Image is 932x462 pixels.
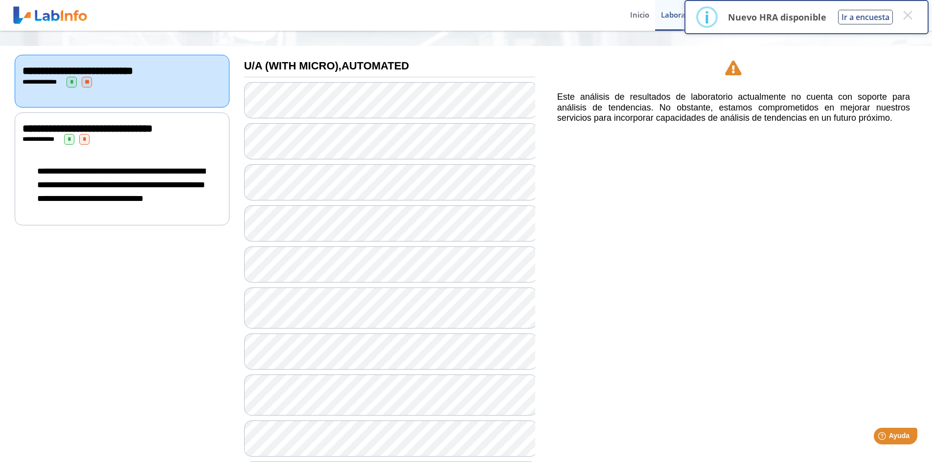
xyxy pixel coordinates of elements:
iframe: Help widget launcher [845,424,921,451]
h5: Este análisis de resultados de laboratorio actualmente no cuenta con soporte para análisis de ten... [557,92,910,124]
b: U/A (WITH MICRO),AUTOMATED [244,60,409,72]
button: Close this dialog [899,6,916,24]
button: Ir a encuesta [838,10,893,24]
p: Nuevo HRA disponible [728,11,826,23]
div: i [705,8,709,26]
